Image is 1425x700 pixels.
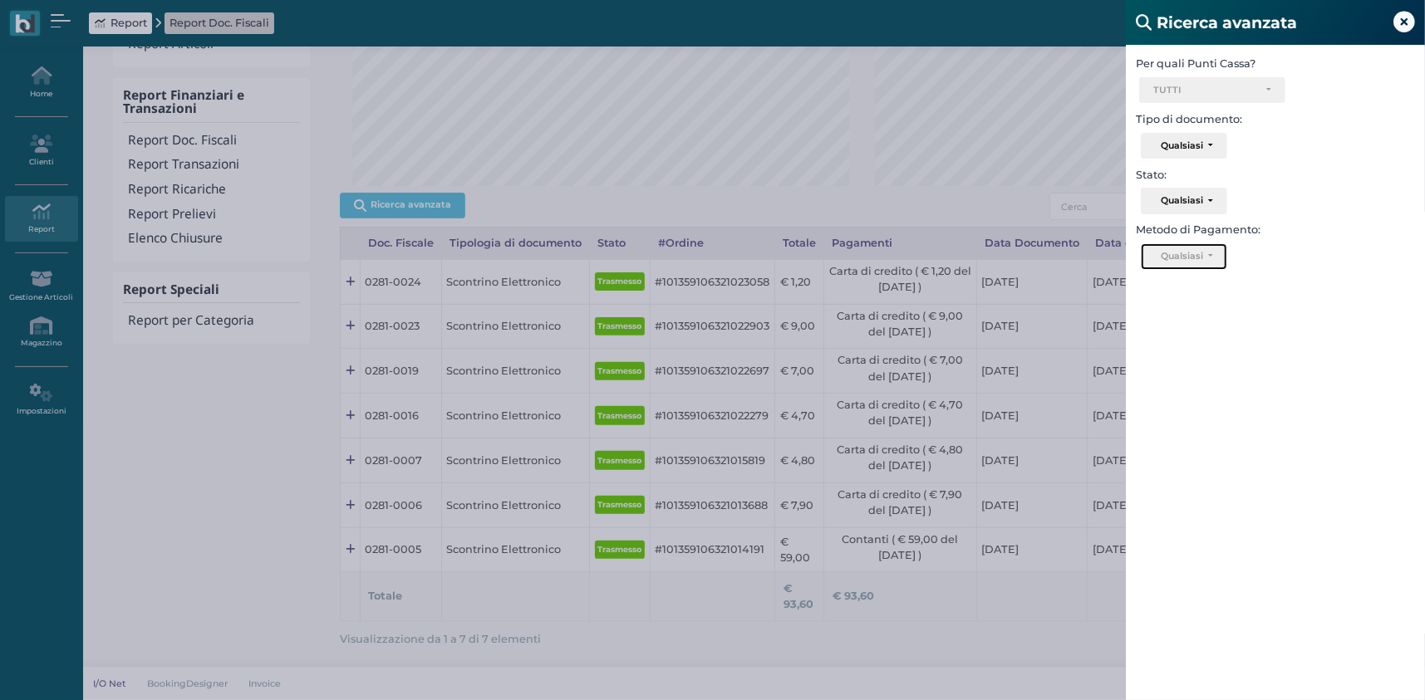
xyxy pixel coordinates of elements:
[1126,56,1425,71] label: Per quali Punti Cassa?
[1141,133,1226,159] button: Qualsiasi
[1161,140,1203,151] div: Qualsiasi
[1126,167,1425,183] label: Stato:
[1139,77,1285,104] button: TUTTI
[1161,194,1203,206] div: Qualsiasi
[1141,243,1226,270] button: Qualsiasi
[1161,250,1203,262] div: Qualsiasi
[1157,11,1297,35] b: Ricerca avanzata
[1126,222,1425,237] label: Metodo di Pagamento:
[1126,111,1425,127] label: Tipo di documento:
[1141,188,1226,214] button: Qualsiasi
[1153,85,1258,96] div: TUTTI
[49,13,110,26] span: Assistenza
